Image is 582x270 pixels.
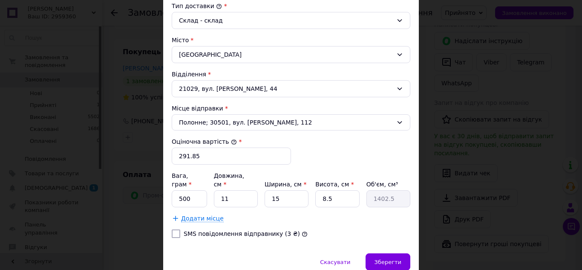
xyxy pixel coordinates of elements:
[320,259,350,265] span: Скасувати
[172,70,410,78] div: Відділення
[366,180,410,189] div: Об'єм, см³
[179,118,393,127] span: Полонне; 30501, вул. [PERSON_NAME], 112
[172,36,410,44] div: Місто
[184,230,300,237] label: SMS повідомлення відправнику (3 ₴)
[172,172,192,188] label: Вага, грам
[179,16,393,25] div: Склад - склад
[172,2,410,10] div: Тип доставки
[172,80,410,97] div: 21029, вул. [PERSON_NAME], 44
[315,181,354,188] label: Висота, см
[172,104,410,113] div: Місце відправки
[181,215,224,222] span: Додати місце
[265,181,306,188] label: Ширина, см
[214,172,245,188] label: Довжина, см
[172,138,237,145] label: Оціночна вартість
[172,46,410,63] div: [GEOGRAPHIC_DATA]
[375,259,401,265] span: Зберегти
